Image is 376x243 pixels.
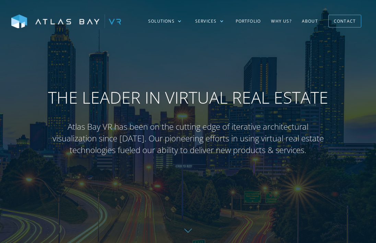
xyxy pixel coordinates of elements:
p: Atlas Bay VR has been on the cutting edge of iterative architectural visualization since [DATE]. ... [51,121,325,155]
img: Atlas Bay VR Logo [11,14,121,29]
h1: The Leader in Virtual Real Estate [48,88,328,107]
a: Portfolio [231,11,266,31]
a: About [297,11,323,31]
a: Contact [328,15,361,27]
div: Services [188,11,231,31]
div: Services [195,18,217,24]
img: Down further on page [184,229,192,233]
a: Why US? [266,11,296,31]
div: Contact [334,16,356,26]
div: Solutions [148,18,175,24]
div: Solutions [141,11,188,31]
